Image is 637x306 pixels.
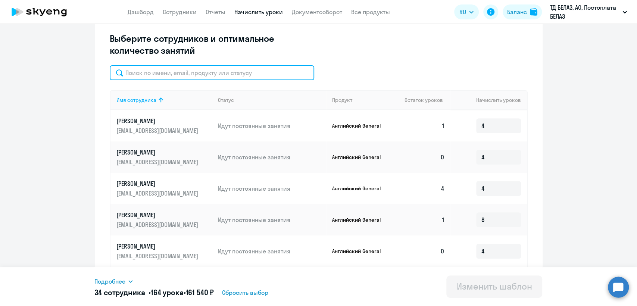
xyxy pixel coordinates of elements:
div: Продукт [332,97,399,103]
p: Идут постоянные занятия [218,184,326,193]
p: Идут постоянные занятия [218,153,326,161]
p: Идут постоянные занятия [218,122,326,130]
span: 164 урока [151,288,184,297]
p: [PERSON_NAME] [116,242,200,250]
button: Изменить шаблон [446,275,543,298]
a: [PERSON_NAME][EMAIL_ADDRESS][DOMAIN_NAME] [116,242,212,260]
div: Остаток уроков [405,97,451,103]
div: Статус [218,97,234,103]
span: Подробнее [94,277,125,286]
td: 0 [399,141,451,173]
td: 0 [399,235,451,267]
div: Статус [218,97,326,103]
p: [EMAIL_ADDRESS][DOMAIN_NAME] [116,189,200,197]
a: Начислить уроки [234,8,283,16]
a: Документооборот [292,8,342,16]
button: Балансbalance [503,4,542,19]
p: Идут постоянные занятия [218,216,326,224]
a: [PERSON_NAME][EMAIL_ADDRESS][DOMAIN_NAME] [116,117,212,135]
td: 4 [399,173,451,204]
a: Сотрудники [163,8,197,16]
p: Английский General [332,154,388,160]
p: [PERSON_NAME] [116,211,200,219]
div: Изменить шаблон [457,280,532,292]
input: Поиск по имени, email, продукту или статусу [110,65,314,80]
a: Все продукты [351,8,390,16]
div: Баланс [507,7,527,16]
p: [PERSON_NAME] [116,148,200,156]
span: 161 540 ₽ [185,288,214,297]
button: ТД БЕЛАЗ, АО, Постоплата БЕЛАЗ [546,3,631,21]
p: [PERSON_NAME] [116,179,200,188]
h3: Выберите сотрудников и оптимальное количество занятий [110,32,299,56]
p: Английский General [332,248,388,255]
button: RU [454,4,479,19]
td: 1 [399,110,451,141]
p: [EMAIL_ADDRESS][DOMAIN_NAME] [116,221,200,229]
p: ТД БЕЛАЗ, АО, Постоплата БЕЛАЗ [550,3,619,21]
span: Остаток уроков [405,97,443,103]
div: Продукт [332,97,352,103]
th: Начислить уроков [450,90,527,110]
a: Дашборд [128,8,154,16]
p: Английский General [332,122,388,129]
p: Английский General [332,216,388,223]
a: [PERSON_NAME][EMAIL_ADDRESS][DOMAIN_NAME] [116,211,212,229]
img: balance [530,8,537,16]
p: Идут постоянные занятия [218,247,326,255]
td: 1 [399,204,451,235]
div: Имя сотрудника [116,97,212,103]
h5: 34 сотрудника • • [94,287,214,298]
a: [PERSON_NAME][EMAIL_ADDRESS][DOMAIN_NAME] [116,148,212,166]
p: [EMAIL_ADDRESS][DOMAIN_NAME] [116,127,200,135]
p: [PERSON_NAME] [116,117,200,125]
a: [PERSON_NAME][EMAIL_ADDRESS][DOMAIN_NAME] [116,179,212,197]
div: Имя сотрудника [116,97,156,103]
span: Сбросить выбор [222,288,268,297]
p: [EMAIL_ADDRESS][DOMAIN_NAME] [116,158,200,166]
p: Английский General [332,185,388,192]
p: [EMAIL_ADDRESS][DOMAIN_NAME] [116,252,200,260]
a: Отчеты [206,8,225,16]
span: RU [459,7,466,16]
